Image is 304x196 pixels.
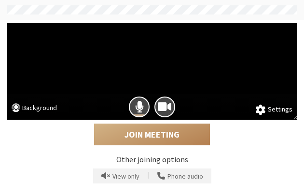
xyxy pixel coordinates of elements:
span: Phone audio [167,173,203,180]
button: Join Meeting [94,124,210,146]
button: Settings [255,104,292,115]
button: Use your phone for mic and speaker while you view the meeting on this device. [154,168,207,184]
span: View only [112,173,139,180]
span: | [148,170,149,182]
button: Mic is on [129,97,150,117]
button: Background [12,103,57,115]
p: Other joining options [7,154,297,165]
button: Camera is on [154,97,175,117]
button: Prevent echo when there is already an active mic and speaker in the room. [98,168,143,184]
